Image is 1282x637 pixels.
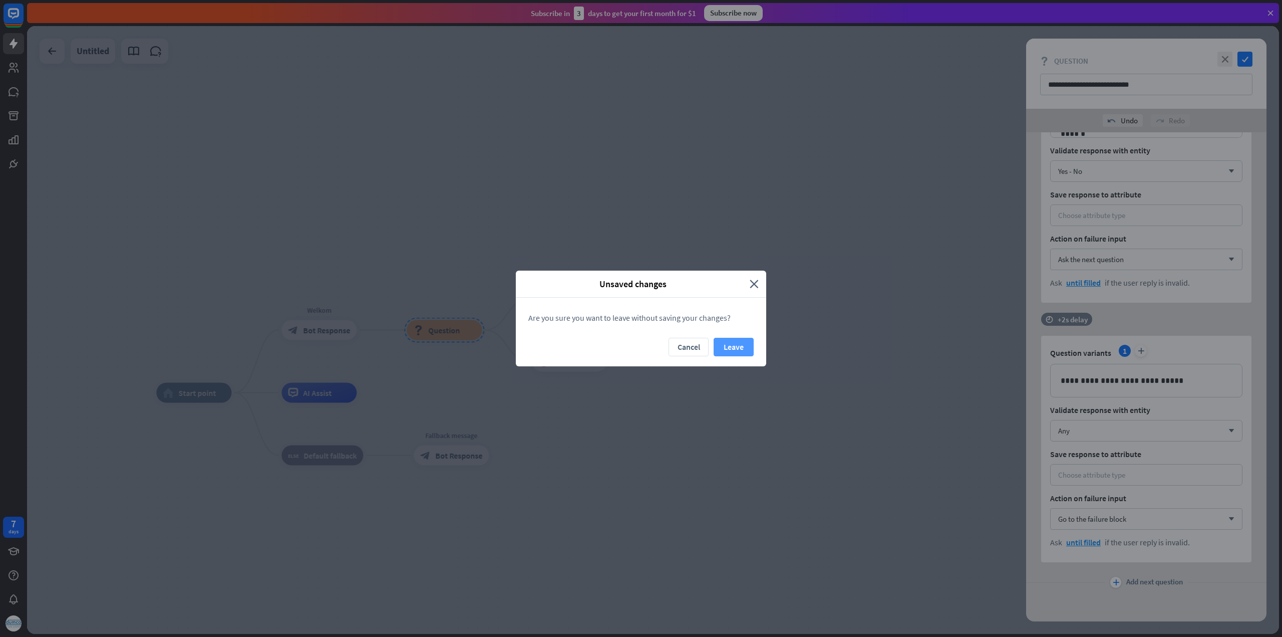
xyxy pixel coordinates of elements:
button: Cancel [669,338,709,356]
i: close [750,278,759,290]
span: Are you sure you want to leave without saving your changes? [528,313,731,323]
span: Unsaved changes [523,278,742,290]
button: Open LiveChat chat widget [8,4,38,34]
button: Leave [714,338,754,356]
